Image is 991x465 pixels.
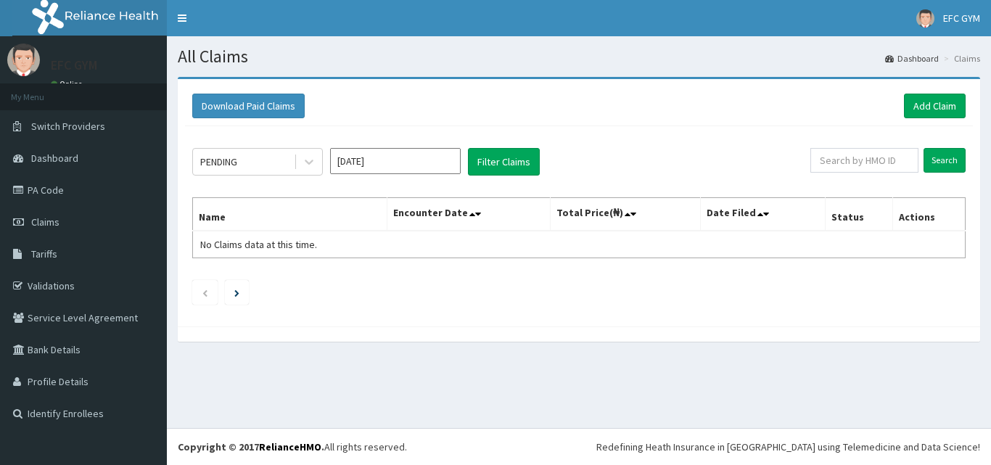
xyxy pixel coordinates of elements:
[200,155,237,169] div: PENDING
[200,238,317,251] span: No Claims data at this time.
[916,9,934,28] img: User Image
[885,52,939,65] a: Dashboard
[51,59,97,72] p: EFC GYM
[596,440,980,454] div: Redefining Heath Insurance in [GEOGRAPHIC_DATA] using Telemedicine and Data Science!
[178,440,324,453] strong: Copyright © 2017 .
[259,440,321,453] a: RelianceHMO
[31,215,59,229] span: Claims
[940,52,980,65] li: Claims
[701,198,826,231] th: Date Filed
[31,120,105,133] span: Switch Providers
[202,286,208,299] a: Previous page
[31,247,57,260] span: Tariffs
[810,148,918,173] input: Search by HMO ID
[192,94,305,118] button: Download Paid Claims
[234,286,239,299] a: Next page
[826,198,893,231] th: Status
[387,198,550,231] th: Encounter Date
[924,148,966,173] input: Search
[550,198,701,231] th: Total Price(₦)
[7,44,40,76] img: User Image
[330,148,461,174] input: Select Month and Year
[31,152,78,165] span: Dashboard
[167,428,991,465] footer: All rights reserved.
[943,12,980,25] span: EFC GYM
[468,148,540,176] button: Filter Claims
[193,198,387,231] th: Name
[904,94,966,118] a: Add Claim
[892,198,965,231] th: Actions
[178,47,980,66] h1: All Claims
[51,79,86,89] a: Online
